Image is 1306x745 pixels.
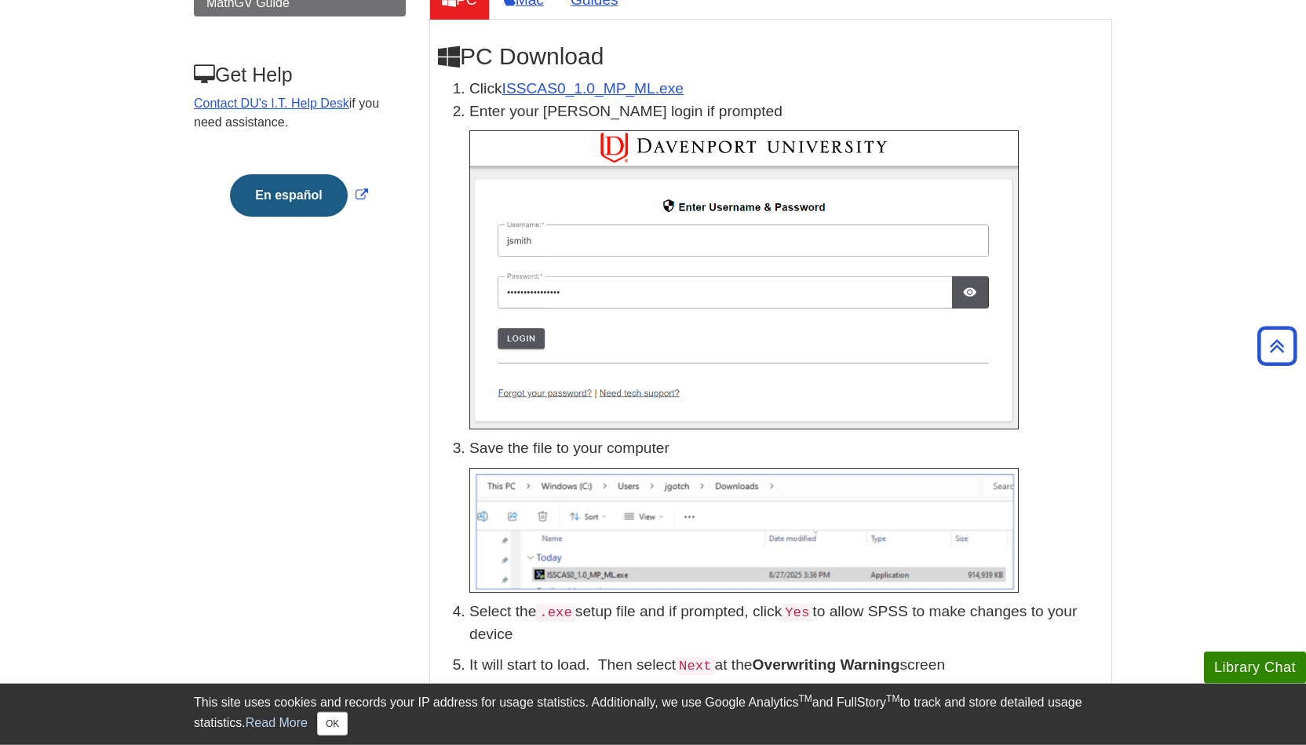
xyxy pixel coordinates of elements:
h3: Get Help [194,64,404,86]
sup: TM [798,693,812,704]
sup: TM [886,693,899,704]
code: Yes [782,604,812,622]
button: Close [317,712,348,736]
code: Next [676,657,714,675]
button: En español [230,174,347,217]
a: Link opens in new window [226,188,371,202]
li: Click [469,78,1104,100]
button: Library Chat [1204,652,1306,684]
img: 'ISSCASO1.0_MP_ML.exe' is being saved to a folder in the download folder. [469,468,1019,593]
p: Save the file to your computer [469,437,1104,460]
h2: PC Download [438,43,1104,70]
code: .exe [536,604,575,622]
a: Read More [246,716,308,729]
div: This site uses cookies and records your IP address for usage statistics. Additionally, we use Goo... [194,693,1112,736]
p: Select the setup file and if prompted, click to allow SPSS to make changes to your device [469,601,1104,646]
p: It will start to load. Then select at the screen [469,654,1104,677]
a: Download opens in new window [502,80,684,97]
p: Enter your [PERSON_NAME] login if prompted [469,100,1104,123]
a: Contact DU's I.T. Help Desk [194,97,349,110]
a: Back to Top [1252,335,1302,356]
p: if you need assistance. [194,94,404,132]
b: Overwriting Warning [753,656,900,673]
